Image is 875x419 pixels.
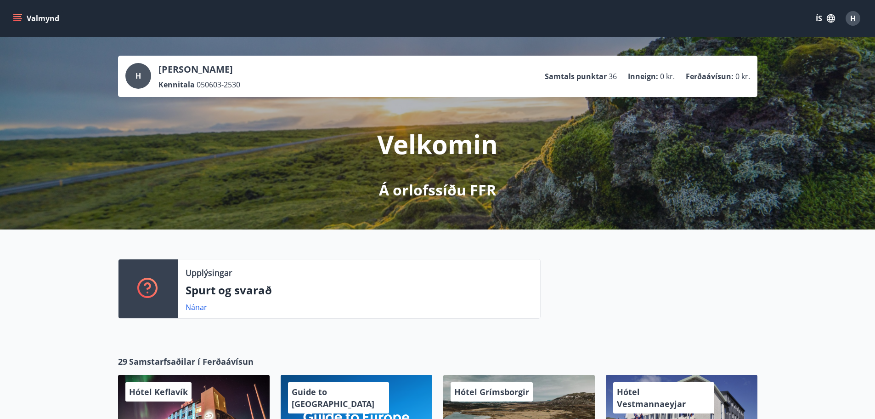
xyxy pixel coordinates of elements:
p: Kennitala [158,80,195,90]
span: Samstarfsaðilar í Ferðaávísun [129,356,254,367]
span: Hótel Keflavík [129,386,188,397]
button: ÍS [811,10,840,27]
p: Á orlofssíðu FFR [379,180,496,200]
span: Hótel Vestmannaeyjar [617,386,686,409]
p: Inneign : [628,71,658,81]
a: Nánar [186,302,207,312]
p: Samtals punktar [545,71,607,81]
p: [PERSON_NAME] [158,63,240,76]
p: Upplýsingar [186,267,232,279]
span: 29 [118,356,127,367]
p: Spurt og svarað [186,282,533,298]
span: 36 [609,71,617,81]
span: 0 kr. [660,71,675,81]
span: 050603-2530 [197,80,240,90]
span: H [135,71,141,81]
span: Hótel Grímsborgir [454,386,529,397]
p: Velkomin [377,126,498,161]
span: H [850,13,856,23]
button: H [842,7,864,29]
button: menu [11,10,63,27]
span: Guide to [GEOGRAPHIC_DATA] [292,386,374,409]
p: Ferðaávísun : [686,71,734,81]
span: 0 kr. [735,71,750,81]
